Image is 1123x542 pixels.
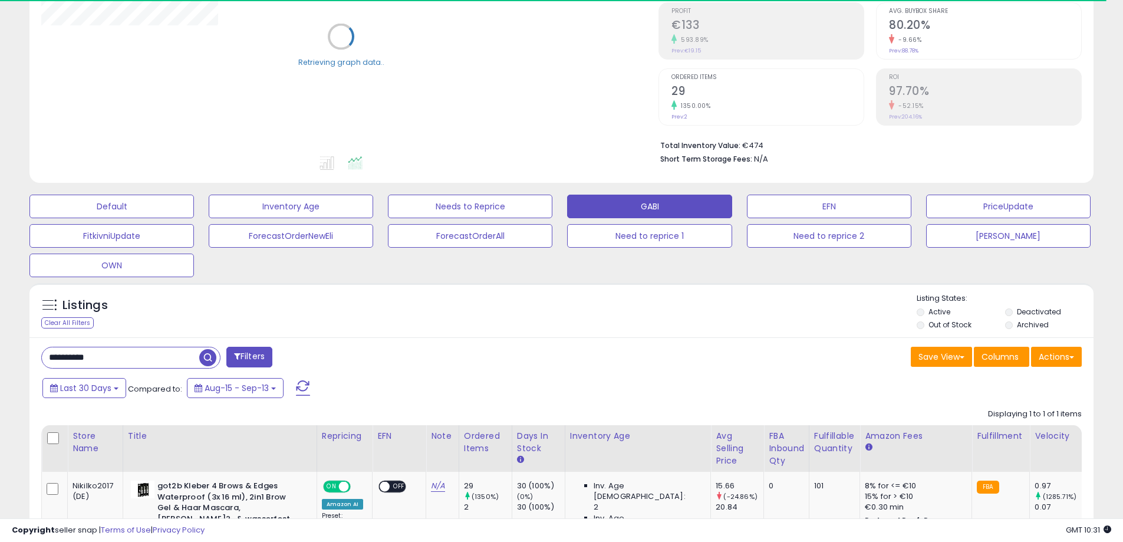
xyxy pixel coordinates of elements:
[889,113,922,120] small: Prev: 204.16%
[865,430,967,442] div: Amazon Fees
[1017,307,1061,317] label: Deactivated
[187,378,284,398] button: Aug-15 - Sep-13
[660,154,752,164] b: Short Term Storage Fees:
[716,430,759,467] div: Avg Selling Price
[671,18,864,34] h2: €133
[889,84,1081,100] h2: 97.70%
[29,195,194,218] button: Default
[1035,481,1082,491] div: 0.97
[814,430,855,455] div: Fulfillable Quantity
[671,47,701,54] small: Prev: €19.15
[431,480,445,492] a: N/A
[594,502,598,513] span: 2
[567,224,732,248] button: Need to reprice 1
[889,18,1081,34] h2: 80.20%
[1017,320,1049,330] label: Archived
[29,224,194,248] button: FitkivniUpdate
[889,74,1081,81] span: ROI
[73,430,118,455] div: Store Name
[928,320,971,330] label: Out of Stock
[517,481,565,491] div: 30 (100%)
[131,481,154,498] img: 31kRzhk3z2L._SL40_.jpg
[324,482,339,492] span: ON
[1031,347,1082,367] button: Actions
[390,482,409,492] span: OFF
[865,491,963,502] div: 15% for > €10
[671,113,687,120] small: Prev: 2
[12,525,205,536] div: seller snap | |
[917,293,1094,304] p: Listing States:
[348,482,367,492] span: OFF
[128,430,312,442] div: Title
[209,224,373,248] button: ForecastOrderNewEli
[769,430,804,467] div: FBA inbound Qty
[322,430,367,442] div: Repricing
[41,317,94,329] div: Clear All Filters
[977,430,1025,442] div: Fulfillment
[974,347,1029,367] button: Columns
[671,74,864,81] span: Ordered Items
[911,347,972,367] button: Save View
[660,140,740,150] b: Total Inventory Value:
[754,153,768,165] span: N/A
[517,430,560,455] div: Days In Stock
[472,492,499,501] small: (1350%)
[570,430,706,442] div: Inventory Age
[517,492,533,501] small: (0%)
[926,195,1091,218] button: PriceUpdate
[677,35,709,44] small: 593.89%
[716,481,763,491] div: 15.66
[865,442,872,453] small: Amazon Fees.
[1066,524,1111,536] span: 2025-10-14 10:31 GMT
[894,35,921,44] small: -9.66%
[388,224,552,248] button: ForecastOrderAll
[1035,502,1082,513] div: 0.07
[894,101,924,110] small: -52.15%
[517,502,565,513] div: 30 (100%)
[716,502,763,513] div: 20.84
[1043,492,1077,501] small: (1285.71%)
[889,8,1081,15] span: Avg. Buybox Share
[62,297,108,314] h5: Listings
[298,57,384,67] div: Retrieving graph data..
[464,502,512,513] div: 2
[982,351,1019,363] span: Columns
[671,8,864,15] span: Profit
[12,524,55,536] strong: Copyright
[209,195,373,218] button: Inventory Age
[517,455,524,465] small: Days In Stock.
[865,502,963,513] div: €0.30 min
[388,195,552,218] button: Needs to Reprice
[747,224,911,248] button: Need to reprice 2
[677,101,710,110] small: 1350.00%
[660,137,1073,152] li: €474
[153,524,205,536] a: Privacy Policy
[814,481,851,491] div: 101
[671,84,864,100] h2: 29
[322,499,363,510] div: Amazon AI
[464,430,507,455] div: Ordered Items
[865,481,963,491] div: 8% for <= €10
[567,195,732,218] button: GABI
[926,224,1091,248] button: [PERSON_NAME]
[988,409,1082,420] div: Displaying 1 to 1 of 1 items
[769,481,800,491] div: 0
[60,382,111,394] span: Last 30 Days
[1035,430,1078,442] div: Velocity
[723,492,757,501] small: (-24.86%)
[42,378,126,398] button: Last 30 Days
[73,481,114,502] div: Nikilko2017 (DE)
[226,347,272,367] button: Filters
[205,382,269,394] span: Aug-15 - Sep-13
[464,481,512,491] div: 29
[928,307,950,317] label: Active
[747,195,911,218] button: EFN
[377,430,421,442] div: EFN
[594,481,702,502] span: Inv. Age [DEMOGRAPHIC_DATA]:
[29,254,194,277] button: OWN
[977,481,999,494] small: FBA
[101,524,151,536] a: Terms of Use
[889,47,918,54] small: Prev: 88.78%
[431,430,454,442] div: Note
[128,383,182,395] span: Compared to:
